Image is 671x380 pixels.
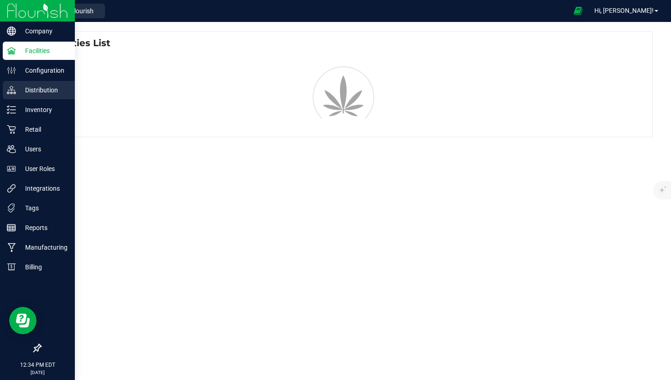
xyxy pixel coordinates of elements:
[7,105,16,114] inline-svg: Inventory
[16,183,71,194] p: Integrations
[7,203,16,213] inline-svg: Tags
[16,85,71,96] p: Distribution
[16,104,71,115] p: Inventory
[16,242,71,253] p: Manufacturing
[47,36,110,50] span: Facilities List
[7,27,16,36] inline-svg: Company
[7,243,16,252] inline-svg: Manufacturing
[7,164,16,173] inline-svg: User Roles
[594,7,654,14] span: Hi, [PERSON_NAME]!
[16,26,71,37] p: Company
[16,144,71,155] p: Users
[7,46,16,55] inline-svg: Facilities
[7,223,16,232] inline-svg: Reports
[16,163,71,174] p: User Roles
[4,369,71,376] p: [DATE]
[7,125,16,134] inline-svg: Retail
[7,66,16,75] inline-svg: Configuration
[7,262,16,272] inline-svg: Billing
[7,145,16,154] inline-svg: Users
[16,45,71,56] p: Facilities
[16,203,71,214] p: Tags
[568,2,588,20] span: Open Ecommerce Menu
[16,262,71,273] p: Billing
[16,65,71,76] p: Configuration
[7,184,16,193] inline-svg: Integrations
[7,86,16,95] inline-svg: Distribution
[4,361,71,369] p: 12:34 PM EDT
[9,307,37,334] iframe: Resource center
[16,124,71,135] p: Retail
[16,222,71,233] p: Reports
